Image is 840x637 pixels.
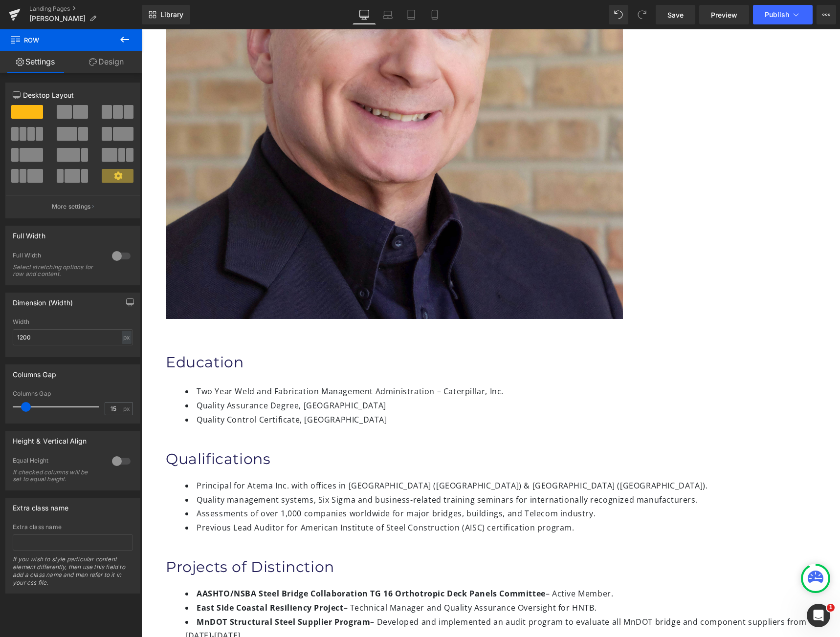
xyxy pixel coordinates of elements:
div: If checked columns will be set to equal height. [13,469,101,483]
li: Quality Control Certificate, [GEOGRAPHIC_DATA] [44,383,674,398]
span: Library [160,10,183,19]
a: Laptop [376,5,399,24]
button: Redo [632,5,652,24]
li: Assessments of over 1,000 companies worldwide for major bridges, buildings, and Telecom industry. [44,477,674,491]
div: Extra class name [13,524,133,531]
span: Publish [765,11,789,19]
a: Design [71,51,142,73]
div: Width [13,318,133,325]
a: Landing Pages [29,5,142,13]
button: More settings [6,195,140,218]
div: Columns Gap [13,390,133,397]
h1: Projects of Distinction [24,528,674,547]
li: – Developed and implemented an audit program to evaluate all MnDOT bridge and component suppliers... [44,586,674,614]
button: More [817,5,836,24]
p: More settings [52,202,91,211]
div: Extra class name [13,498,68,512]
div: Columns Gap [13,365,56,379]
div: Select stretching options for row and content. [13,264,101,277]
div: Full Width [13,226,45,240]
strong: East Side Coastal Resiliency Project [55,573,202,584]
a: Mobile [423,5,446,24]
button: Undo [609,5,628,24]
a: Desktop [353,5,376,24]
strong: MnDOT Structural Steel Supplier Program [55,587,229,598]
h1: Education [24,323,674,342]
li: – Active Member. [44,557,674,572]
li: Previous Lead Auditor for American Institute of Steel Construction (AISC) certification program. [44,491,674,506]
span: Preview [711,10,737,20]
span: 1 [827,604,835,612]
strong: AASHTO/NSBA Steel Bridge Collaboration TG 16 Orthotropic Deck Panels Committee [55,559,404,570]
span: [PERSON_NAME] [29,15,86,22]
div: Full Width [13,252,102,262]
div: Height & Vertical Align [13,431,87,445]
li: – Technical Manager and Quality Assurance Oversight for HNTB. [44,572,674,586]
li: Principal for Atema Inc. with offices in [GEOGRAPHIC_DATA] ([GEOGRAPHIC_DATA]) & [GEOGRAPHIC_DATA... [44,449,674,464]
li: Quality management systems, Six Sigma and business-related training seminars for internationally ... [44,464,674,478]
div: Equal Height [13,457,102,467]
iframe: Intercom live chat [807,604,830,627]
a: New Library [142,5,190,24]
span: Row [10,29,108,51]
span: Save [667,10,684,20]
a: Tablet [399,5,423,24]
li: Quality Assurance Degree, [GEOGRAPHIC_DATA] [44,369,674,383]
a: Preview [699,5,749,24]
input: auto [13,329,133,345]
button: Publish [753,5,813,24]
div: If you wish to style particular content element differently, then use this field to add a class n... [13,555,133,593]
p: Desktop Layout [13,90,133,100]
div: px [122,331,132,344]
li: Two Year Weld and Fabrication Management Administration – Caterpillar, Inc. [44,355,674,369]
div: Dimension (Width) [13,293,73,307]
span: px [123,405,132,412]
h1: Qualifications [24,420,674,439]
